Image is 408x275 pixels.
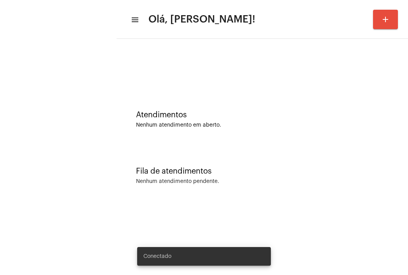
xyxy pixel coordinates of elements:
mat-icon: sidenav icon [131,15,138,24]
span: Conectado [143,252,171,260]
mat-icon: add [381,15,390,24]
div: Atendimentos [136,111,389,119]
div: Nenhum atendimento pendente. [136,179,219,184]
span: Olá, [PERSON_NAME]! [148,13,255,26]
div: Nenhum atendimento em aberto. [136,122,389,128]
div: Fila de atendimentos [136,167,389,176]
